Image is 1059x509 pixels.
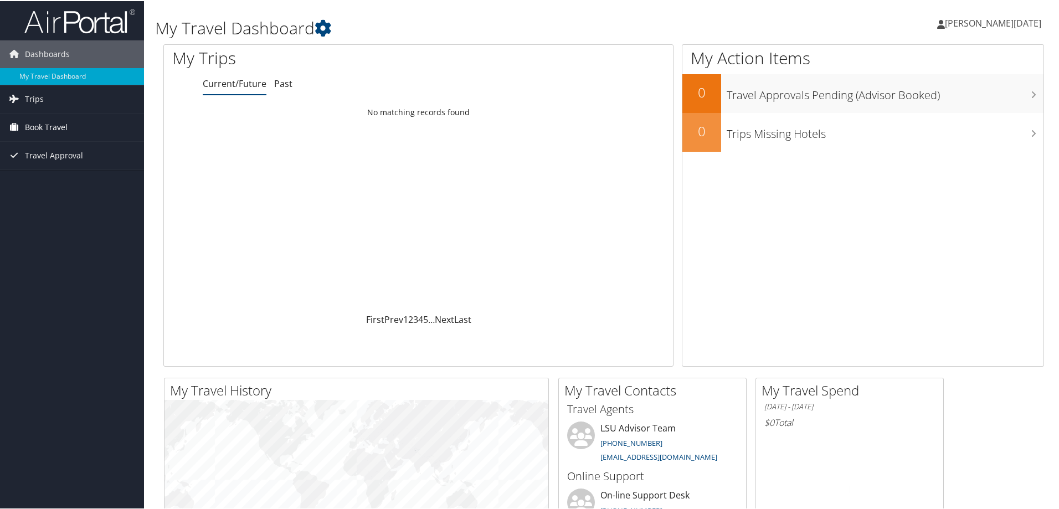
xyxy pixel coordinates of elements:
[418,312,423,325] a: 4
[164,101,673,121] td: No matching records found
[25,112,68,140] span: Book Travel
[428,312,435,325] span: …
[435,312,454,325] a: Next
[682,112,1043,151] a: 0Trips Missing Hotels
[403,312,408,325] a: 1
[25,84,44,112] span: Trips
[567,467,738,483] h3: Online Support
[172,45,453,69] h1: My Trips
[764,400,935,411] h6: [DATE] - [DATE]
[384,312,403,325] a: Prev
[727,120,1043,141] h3: Trips Missing Hotels
[423,312,428,325] a: 5
[366,312,384,325] a: First
[408,312,413,325] a: 2
[945,16,1041,28] span: [PERSON_NAME][DATE]
[600,437,662,447] a: [PHONE_NUMBER]
[764,415,774,428] span: $0
[203,76,266,89] a: Current/Future
[454,312,471,325] a: Last
[682,82,721,101] h2: 0
[600,451,717,461] a: [EMAIL_ADDRESS][DOMAIN_NAME]
[155,16,753,39] h1: My Travel Dashboard
[682,45,1043,69] h1: My Action Items
[170,380,548,399] h2: My Travel History
[762,380,943,399] h2: My Travel Spend
[413,312,418,325] a: 3
[25,141,83,168] span: Travel Approval
[25,39,70,67] span: Dashboards
[274,76,292,89] a: Past
[567,400,738,416] h3: Travel Agents
[727,81,1043,102] h3: Travel Approvals Pending (Advisor Booked)
[562,420,743,466] li: LSU Advisor Team
[564,380,746,399] h2: My Travel Contacts
[764,415,935,428] h6: Total
[682,73,1043,112] a: 0Travel Approvals Pending (Advisor Booked)
[682,121,721,140] h2: 0
[24,7,135,33] img: airportal-logo.png
[937,6,1052,39] a: [PERSON_NAME][DATE]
